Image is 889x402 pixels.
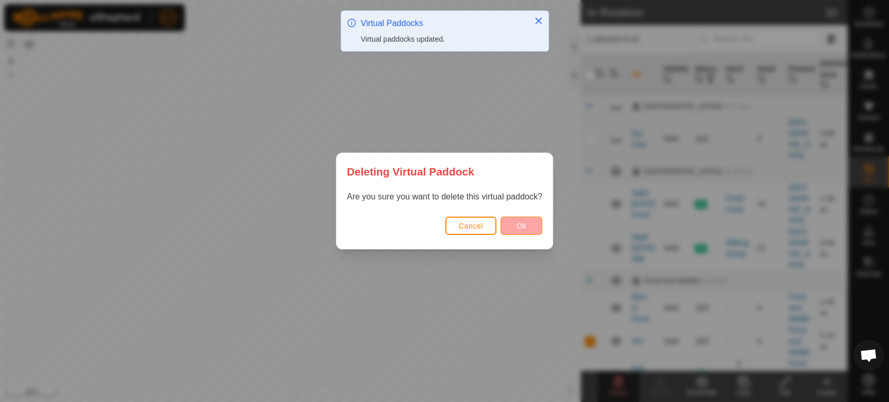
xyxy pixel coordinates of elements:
[517,222,527,230] span: Ok
[853,340,884,371] div: Open chat
[459,222,483,230] span: Cancel
[347,191,542,203] p: Are you sure you want to delete this virtual paddock?
[361,34,523,45] div: Virtual paddocks updated.
[347,164,474,180] span: Deleting Virtual Paddock
[500,217,542,235] button: Ok
[361,17,523,30] div: Virtual Paddocks
[445,217,497,235] button: Cancel
[531,14,546,28] button: Close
